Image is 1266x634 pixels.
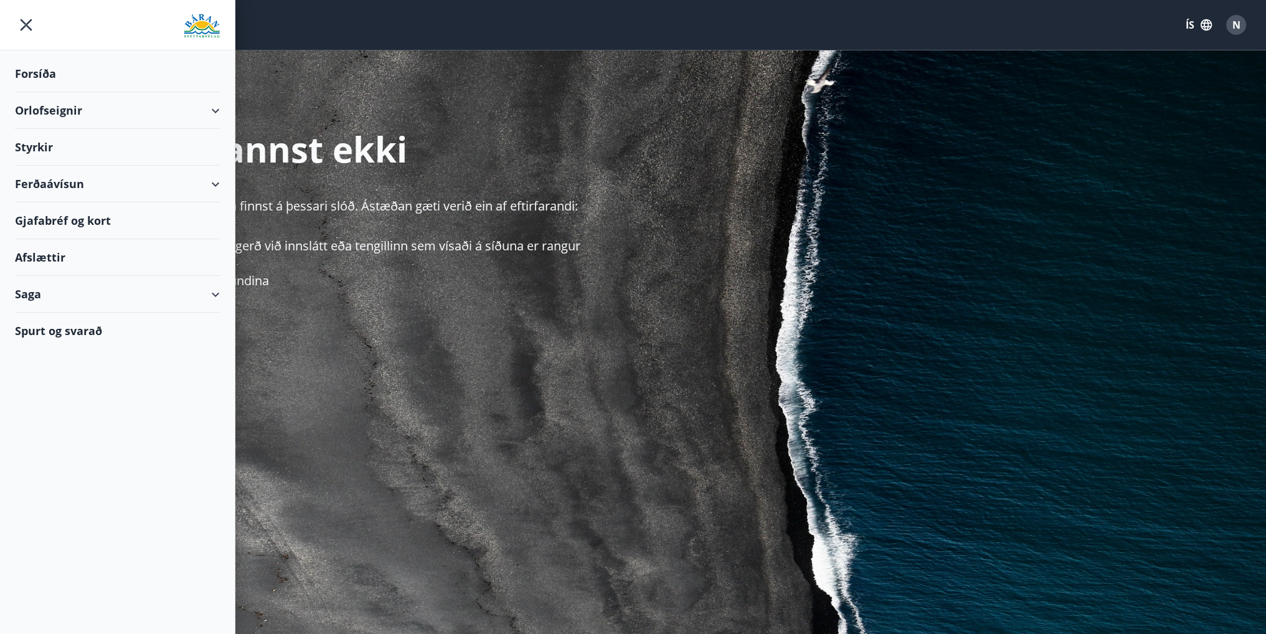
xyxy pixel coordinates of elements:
div: Saga [15,276,220,313]
div: Ferðaávísun [15,166,220,202]
button: menu [15,14,37,36]
div: Spurt og svarað [15,313,220,349]
div: Styrkir [15,129,220,166]
p: 404 - Síðan fannst ekki [15,125,1266,173]
div: Gjafabréf og kort [15,202,220,239]
li: Slóðin á síðuna er ekki til, villa var gerð við innslátt eða tengillinn sem vísaði á síðuna er ra... [40,237,1266,255]
div: Orlofseignir [15,92,220,129]
li: Síðan er ekki aðgengileg þessa stundina [40,272,1266,290]
span: N [1232,18,1240,32]
li: Þessi síða hefur verið fjarlægð [40,255,1266,272]
button: ÍS [1179,14,1219,36]
img: union_logo [184,14,220,39]
p: Við biðjumst velvirðingar en engin síða finnst á þessari slóð. Ástæðan gæti verið ein af eftirfar... [15,197,1266,215]
div: Afslættir [15,239,220,276]
button: N [1221,10,1251,40]
div: Forsíða [15,55,220,92]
